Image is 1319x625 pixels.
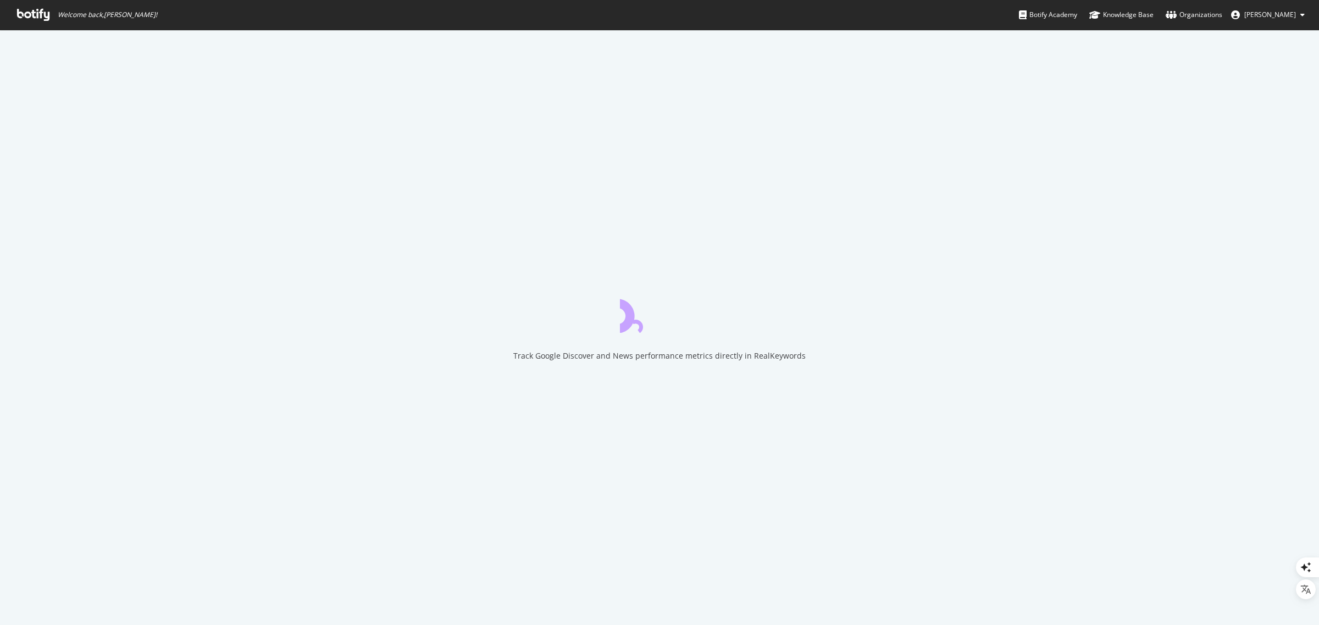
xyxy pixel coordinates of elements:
span: Welcome back, [PERSON_NAME] ! [58,10,157,19]
div: Organizations [1166,9,1222,20]
span: Olivier Job [1244,10,1296,19]
div: Track Google Discover and News performance metrics directly in RealKeywords [513,350,806,361]
div: Knowledge Base [1089,9,1154,20]
div: animation [620,293,699,333]
div: Botify Academy [1019,9,1077,20]
button: [PERSON_NAME] [1222,6,1314,24]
